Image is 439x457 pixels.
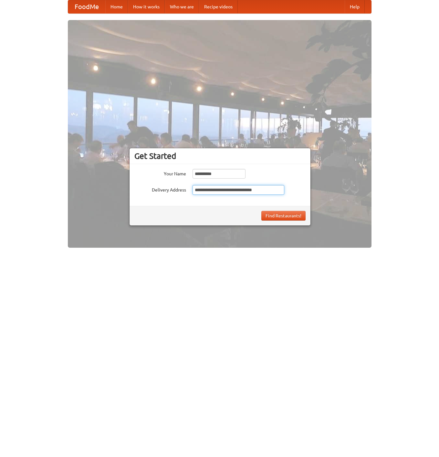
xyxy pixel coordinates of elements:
a: Home [105,0,128,13]
button: Find Restaurants! [261,211,306,221]
a: Who we are [165,0,199,13]
label: Your Name [134,169,186,177]
a: Recipe videos [199,0,238,13]
a: FoodMe [68,0,105,13]
h3: Get Started [134,151,306,161]
a: Help [345,0,365,13]
a: How it works [128,0,165,13]
label: Delivery Address [134,185,186,193]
